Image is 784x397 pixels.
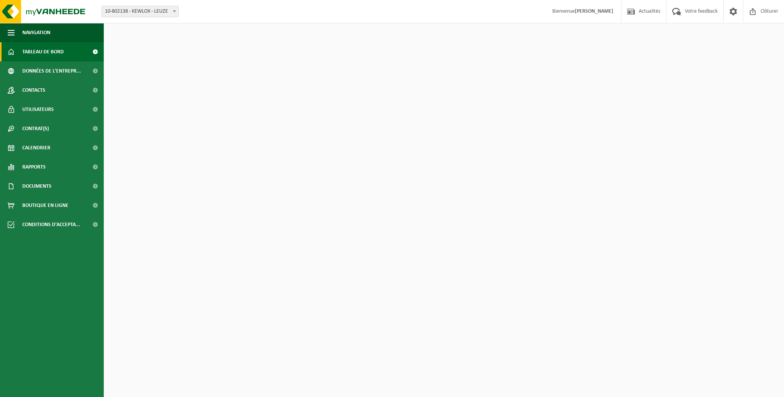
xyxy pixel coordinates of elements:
[22,42,64,61] span: Tableau de bord
[22,196,68,215] span: Boutique en ligne
[102,6,178,17] span: 10-802138 - KEWLOX - LEUZE
[22,157,46,177] span: Rapports
[22,119,49,138] span: Contrat(s)
[22,215,80,234] span: Conditions d'accepta...
[22,81,45,100] span: Contacts
[101,6,179,17] span: 10-802138 - KEWLOX - LEUZE
[22,138,50,157] span: Calendrier
[22,177,51,196] span: Documents
[575,8,613,14] strong: [PERSON_NAME]
[22,23,50,42] span: Navigation
[22,100,54,119] span: Utilisateurs
[22,61,81,81] span: Données de l'entrepr...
